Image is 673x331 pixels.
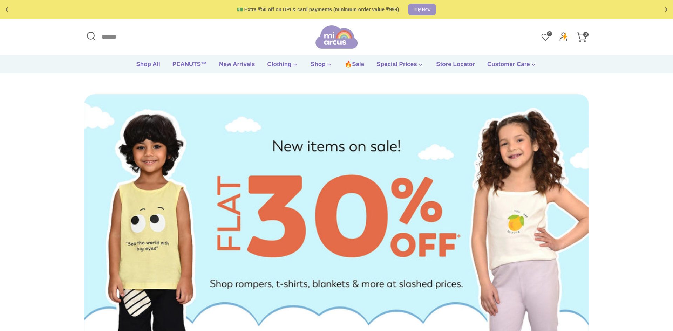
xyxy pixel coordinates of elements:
div: 💵 Extra ₹50 off on UPI & card payments (minimum order value ₹999) [237,7,399,13]
a: Customer Care [482,60,542,73]
a: New Arrivals [214,60,260,73]
img: miarcus-logo [315,24,358,50]
a: Buy Now [408,4,436,15]
a: Special Prices [371,60,429,73]
span: 0 [583,32,589,37]
a: 0 [575,30,589,44]
a: 🔥Sale [339,60,369,73]
a: PEANUTS™ [167,60,212,73]
a: Shop All [131,60,165,73]
a: Shop [305,60,338,73]
span: 0 [546,31,552,37]
a: Store Locator [431,60,480,73]
a: Clothing [262,60,304,73]
button: Open Search [84,29,98,43]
